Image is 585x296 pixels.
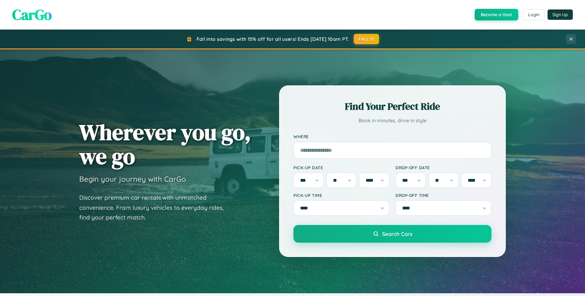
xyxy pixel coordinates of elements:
[354,34,379,44] button: FALL15
[197,36,349,42] span: Fall into savings with 15% off for all users! Ends [DATE] 10am PT.
[293,225,491,243] button: Search Cars
[293,134,491,139] label: Where
[79,120,251,168] h1: Wherever you go, we go
[395,165,491,170] label: Drop-off Date
[475,9,518,20] button: Become a Host
[293,193,389,198] label: Pick-up Time
[79,193,232,223] p: Discover premium car rentals with unmatched convenience. From luxury vehicles to everyday rides, ...
[293,100,491,113] h2: Find Your Perfect Ride
[548,9,573,20] button: Sign Up
[523,9,544,20] button: Login
[293,116,491,125] p: Book in minutes, drive in style
[293,165,389,170] label: Pick-up Date
[382,230,412,237] span: Search Cars
[12,5,52,25] span: CarGo
[395,193,491,198] label: Drop-off Time
[79,174,186,184] h3: Begin your journey with CarGo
